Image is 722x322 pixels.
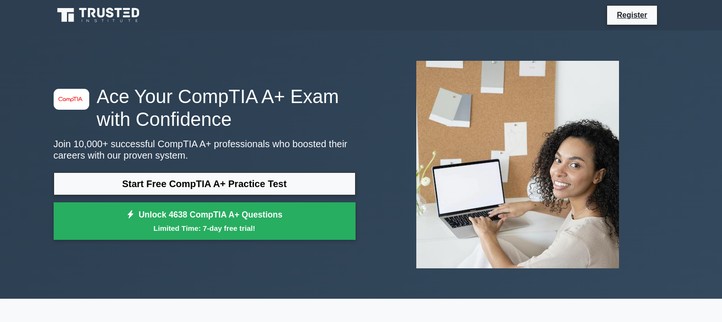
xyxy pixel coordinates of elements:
[54,138,356,161] p: Join 10,000+ successful CompTIA A+ professionals who boosted their careers with our proven system.
[611,9,653,21] a: Register
[54,172,356,195] a: Start Free CompTIA A+ Practice Test
[66,223,344,234] small: Limited Time: 7-day free trial!
[54,202,356,240] a: Unlock 4638 CompTIA A+ QuestionsLimited Time: 7-day free trial!
[54,85,356,131] h1: Ace Your CompTIA A+ Exam with Confidence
